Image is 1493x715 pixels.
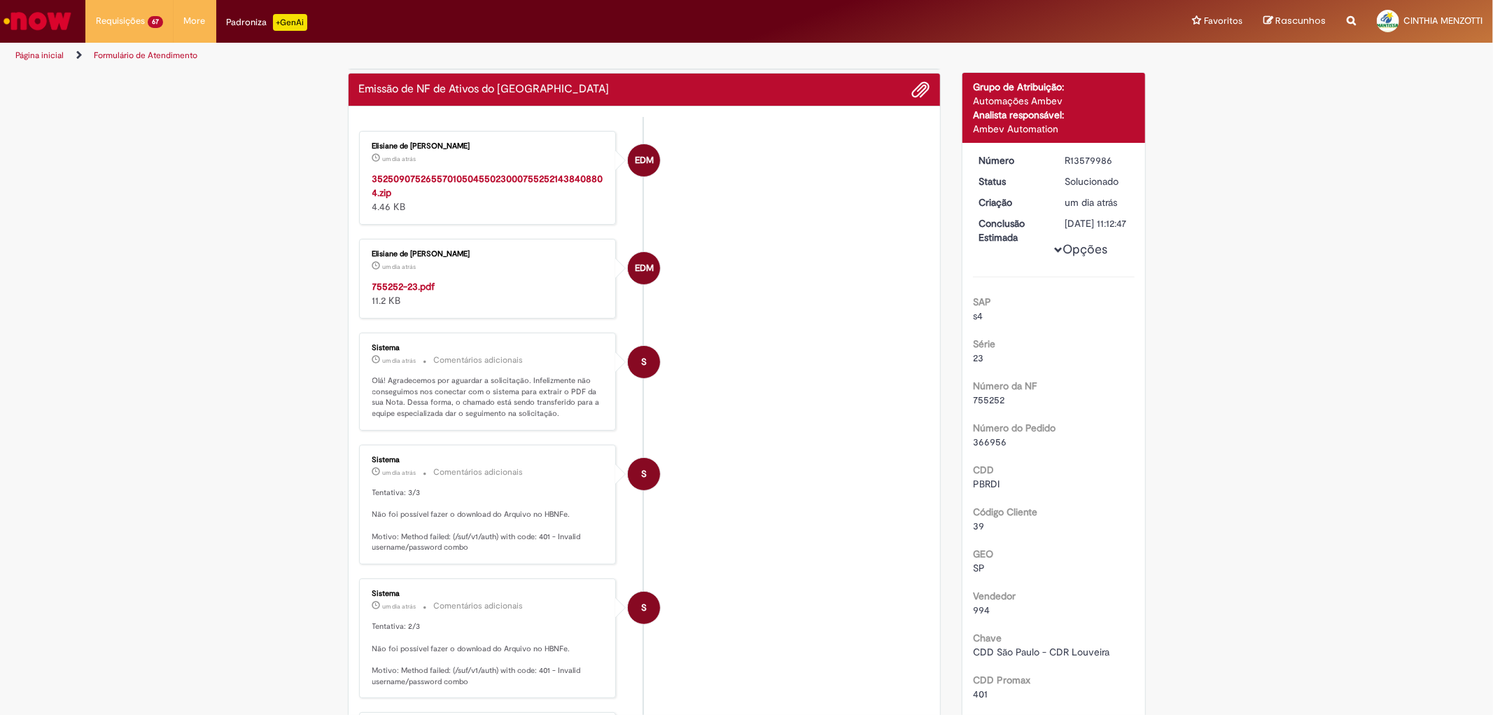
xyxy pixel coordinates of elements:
[372,279,605,307] div: 11.2 KB
[1275,14,1326,27] span: Rascunhos
[1065,174,1130,188] div: Solucionado
[973,688,988,700] span: 401
[383,155,416,163] span: um dia atrás
[372,172,603,199] a: 35250907526557010504550230007552521438408804.zip
[973,352,983,364] span: 23
[273,14,307,31] p: +GenAi
[911,81,930,99] button: Adicionar anexos
[973,80,1135,94] div: Grupo de Atribuição:
[383,602,416,611] time: 30/09/2025 10:05:45
[184,14,206,28] span: More
[973,380,1037,392] b: Número da NF
[383,602,416,611] span: um dia atrás
[973,394,1004,406] span: 755252
[973,548,993,560] b: GEO
[1065,196,1117,209] span: um dia atrás
[973,478,1000,490] span: PBRDI
[383,263,416,271] time: 30/09/2025 10:14:06
[628,252,660,284] div: Elisiane de Moura Cardozo
[1204,14,1242,28] span: Favoritos
[15,50,64,61] a: Página inicial
[628,144,660,176] div: Elisiane de Moura Cardozo
[641,591,647,625] span: S
[383,155,416,163] time: 30/09/2025 10:14:07
[973,506,1037,518] b: Código Cliente
[383,263,416,271] span: um dia atrás
[968,195,1054,209] dt: Criação
[148,16,163,28] span: 67
[1403,15,1483,27] span: CINTHIA MENZOTTI
[635,251,654,285] span: EDM
[1065,153,1130,167] div: R13579986
[372,375,605,419] p: Olá! Agradecemos por aguardar a solicitação. Infelizmente não conseguimos nos conectar com o sist...
[641,457,647,491] span: S
[383,468,416,477] time: 30/09/2025 10:07:03
[1,7,73,35] img: ServiceNow
[372,487,605,553] p: Tentativa: 3/3 Não foi possível fazer o download do Arquivo no HBNFe. Motivo: Method failed: (/su...
[1065,195,1130,209] div: 30/09/2025 09:12:44
[973,520,984,532] span: 39
[372,250,605,258] div: Elisiane de [PERSON_NAME]
[94,50,197,61] a: Formulário de Atendimento
[973,604,990,616] span: 994
[973,296,991,308] b: SAP
[973,94,1135,108] div: Automações Ambev
[973,590,1016,602] b: Vendedor
[973,338,995,350] b: Série
[372,456,605,464] div: Sistema
[1065,196,1117,209] time: 30/09/2025 09:12:44
[227,14,307,31] div: Padroniza
[372,344,605,352] div: Sistema
[628,592,660,624] div: System
[372,142,605,151] div: Elisiane de [PERSON_NAME]
[383,468,416,477] span: um dia atrás
[628,346,660,378] div: System
[973,122,1135,136] div: Ambev Automation
[434,354,524,366] small: Comentários adicionais
[968,153,1054,167] dt: Número
[96,14,145,28] span: Requisições
[359,83,610,96] h2: Emissão de NF de Ativos do ASVD Histórico de tíquete
[434,466,524,478] small: Comentários adicionais
[973,632,1002,644] b: Chave
[1263,15,1326,28] a: Rascunhos
[968,174,1054,188] dt: Status
[383,356,416,365] time: 30/09/2025 10:08:26
[372,590,605,598] div: Sistema
[1065,216,1130,230] div: [DATE] 11:12:47
[628,458,660,490] div: System
[372,280,435,293] a: 755252-23.pdf
[10,43,985,69] ul: Trilhas de página
[372,621,605,687] p: Tentativa: 2/3 Não foi possível fazer o download do Arquivo no HBNFe. Motivo: Method failed: (/su...
[973,562,985,574] span: SP
[973,674,1030,686] b: CDD Promax
[973,108,1135,122] div: Analista responsável:
[372,172,605,214] div: 4.46 KB
[973,310,983,322] span: s4
[973,646,1109,658] span: CDD São Paulo - CDR Louveira
[641,345,647,379] span: S
[973,436,1007,448] span: 366956
[968,216,1054,244] dt: Conclusão Estimada
[635,144,654,177] span: EDM
[973,422,1056,434] b: Número do Pedido
[383,356,416,365] span: um dia atrás
[434,600,524,612] small: Comentários adicionais
[973,464,994,476] b: CDD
